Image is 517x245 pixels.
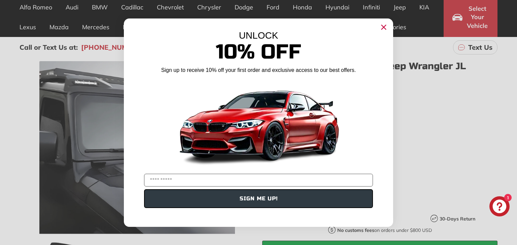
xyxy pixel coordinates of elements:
[216,40,301,64] span: 10% Off
[161,67,356,73] span: Sign up to receive 10% off your first order and exclusive access to our best offers.
[487,196,512,218] inbox-online-store-chat: Shopify online store chat
[144,189,373,208] button: SIGN ME UP!
[378,22,389,33] button: Close dialog
[239,30,278,41] span: UNLOCK
[144,174,373,187] input: YOUR EMAIL
[174,77,343,171] img: Banner showing BMW 4 Series Body kit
